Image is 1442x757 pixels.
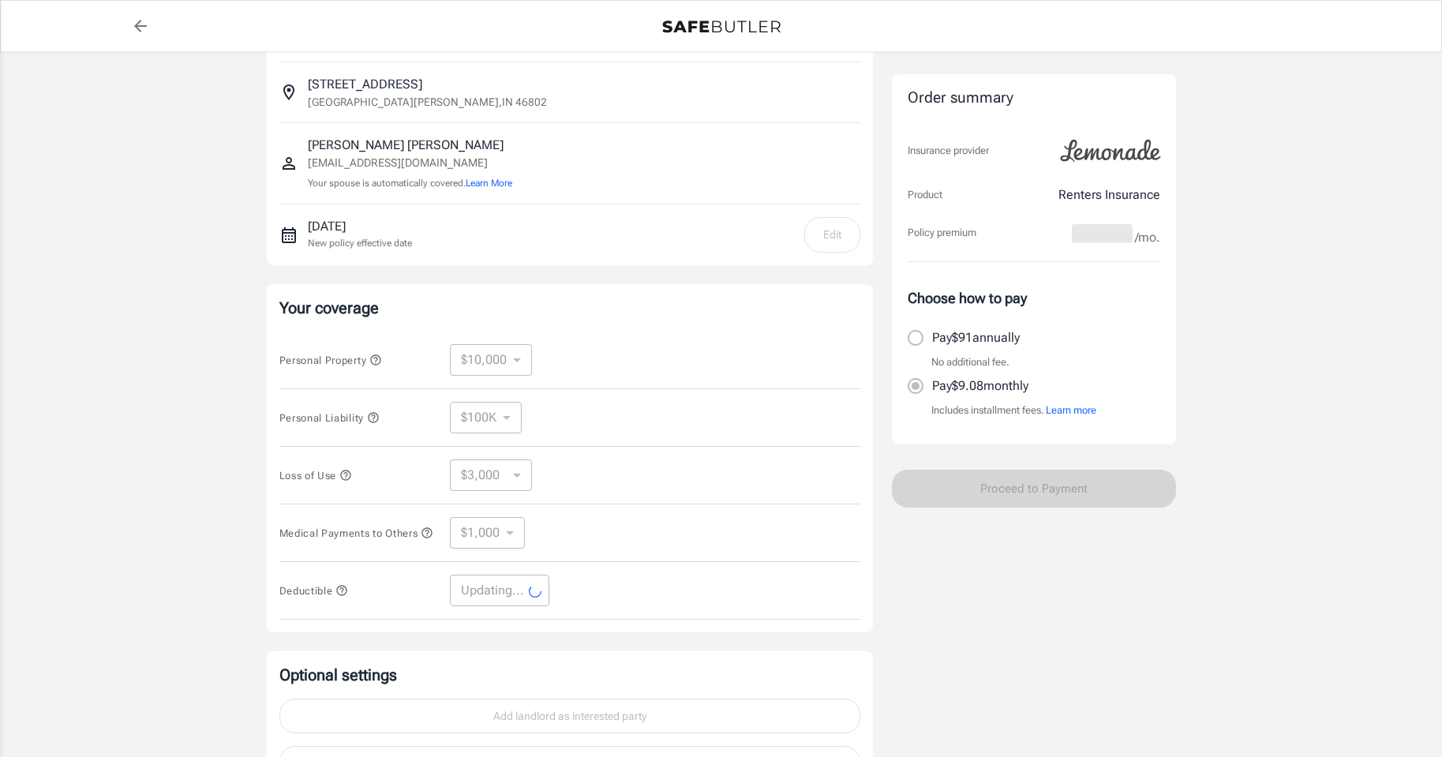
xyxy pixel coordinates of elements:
[308,94,547,110] p: [GEOGRAPHIC_DATA][PERSON_NAME] , IN 46802
[1135,227,1160,249] span: /mo.
[279,408,380,427] button: Personal Liability
[908,87,1160,110] div: Order summary
[308,136,512,155] p: [PERSON_NAME] [PERSON_NAME]
[1058,186,1160,204] p: Renters Insurance
[279,154,298,173] svg: Insured person
[931,354,1009,370] p: No additional fee.
[279,350,382,369] button: Personal Property
[279,297,860,319] p: Your coverage
[662,21,781,33] img: Back to quotes
[308,236,412,250] p: New policy effective date
[279,527,434,539] span: Medical Payments to Others
[466,176,512,190] button: Learn More
[279,581,349,600] button: Deductible
[279,83,298,102] svg: Insured address
[1051,129,1170,173] img: Lemonade
[279,523,434,542] button: Medical Payments to Others
[279,226,298,245] svg: New policy start date
[279,585,349,597] span: Deductible
[308,75,422,94] p: [STREET_ADDRESS]
[279,466,352,485] button: Loss of Use
[908,225,976,241] p: Policy premium
[932,377,1028,395] p: Pay $9.08 monthly
[279,664,860,686] p: Optional settings
[308,217,412,236] p: [DATE]
[932,328,1020,347] p: Pay $91 annually
[279,412,380,424] span: Personal Liability
[908,287,1160,309] p: Choose how to pay
[1046,403,1096,418] button: Learn more
[908,187,942,203] p: Product
[279,354,382,366] span: Personal Property
[308,176,512,191] p: Your spouse is automatically covered.
[908,143,989,159] p: Insurance provider
[308,155,512,171] p: [EMAIL_ADDRESS][DOMAIN_NAME]
[125,10,156,42] a: back to quotes
[279,470,352,482] span: Loss of Use
[931,403,1096,418] p: Includes installment fees.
